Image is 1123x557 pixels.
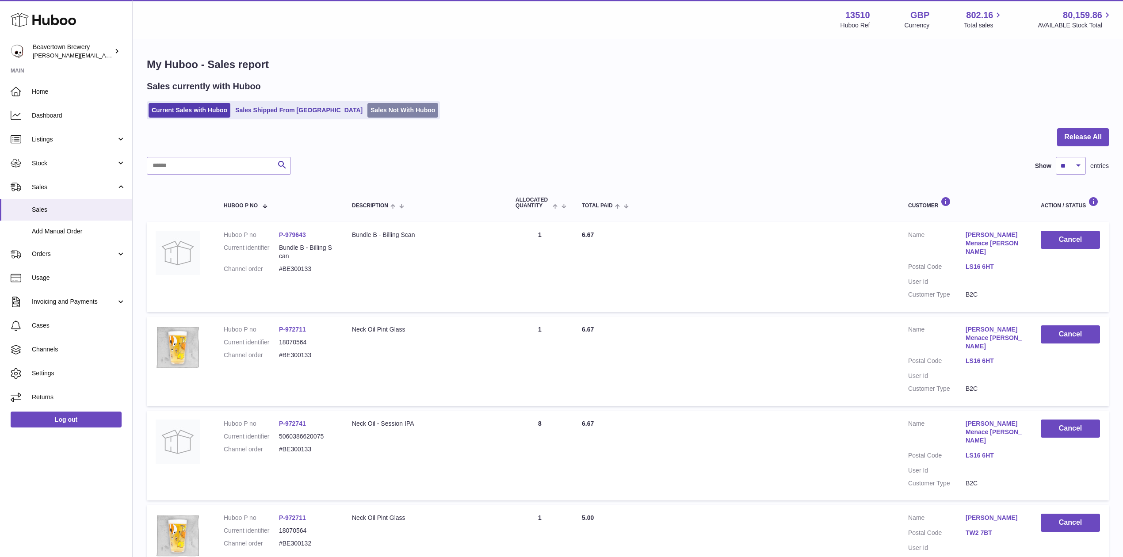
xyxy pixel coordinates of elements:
[32,393,126,401] span: Returns
[966,290,1023,299] dd: B2C
[32,159,116,168] span: Stock
[279,231,306,238] a: P-979643
[32,88,126,96] span: Home
[352,420,498,428] div: Neck Oil - Session IPA
[582,514,594,521] span: 5.00
[32,298,116,306] span: Invoicing and Payments
[1041,420,1100,438] button: Cancel
[507,222,573,312] td: 1
[966,357,1023,365] a: LS16 6HT
[840,21,870,30] div: Huboo Ref
[149,103,230,118] a: Current Sales with Huboo
[279,420,306,427] a: P-972741
[966,231,1023,256] a: [PERSON_NAME] Menace [PERSON_NAME]
[224,432,279,441] dt: Current identifier
[279,445,334,454] dd: #BE300133
[279,338,334,347] dd: 18070564
[224,445,279,454] dt: Channel order
[147,80,261,92] h2: Sales currently with Huboo
[908,385,966,393] dt: Customer Type
[908,263,966,273] dt: Postal Code
[33,52,225,59] span: [PERSON_NAME][EMAIL_ADDRESS][PERSON_NAME][DOMAIN_NAME]
[279,514,306,521] a: P-972711
[32,111,126,120] span: Dashboard
[32,227,126,236] span: Add Manual Order
[582,420,594,427] span: 6.67
[908,514,966,524] dt: Name
[232,103,366,118] a: Sales Shipped From [GEOGRAPHIC_DATA]
[32,135,116,144] span: Listings
[156,325,200,370] img: beavertown-brewery-neck-oil-pint-glass.png
[11,412,122,427] a: Log out
[507,411,573,500] td: 8
[32,183,116,191] span: Sales
[352,514,498,522] div: Neck Oil Pint Glass
[908,466,966,475] dt: User Id
[1057,128,1109,146] button: Release All
[966,9,993,21] span: 802.16
[908,197,1023,209] div: Customer
[11,45,24,58] img: Matthew.McCormack@beavertownbrewery.co.uk
[908,357,966,367] dt: Postal Code
[367,103,438,118] a: Sales Not With Huboo
[224,338,279,347] dt: Current identifier
[516,197,550,209] span: ALLOCATED Quantity
[910,9,929,21] strong: GBP
[32,274,126,282] span: Usage
[279,432,334,441] dd: 5060386620075
[224,325,279,334] dt: Huboo P no
[1035,162,1051,170] label: Show
[582,326,594,333] span: 6.67
[224,244,279,260] dt: Current identifier
[147,57,1109,72] h1: My Huboo - Sales report
[908,372,966,380] dt: User Id
[1090,162,1109,170] span: entries
[908,290,966,299] dt: Customer Type
[156,420,200,464] img: no-photo.jpg
[1041,231,1100,249] button: Cancel
[966,263,1023,271] a: LS16 6HT
[156,231,200,275] img: no-photo.jpg
[224,265,279,273] dt: Channel order
[279,539,334,548] dd: #BE300132
[279,526,334,535] dd: 18070564
[582,231,594,238] span: 6.67
[582,203,613,209] span: Total paid
[966,325,1023,351] a: [PERSON_NAME] Menace [PERSON_NAME]
[908,479,966,488] dt: Customer Type
[352,325,498,334] div: Neck Oil Pint Glass
[964,9,1003,30] a: 802.16 Total sales
[908,544,966,552] dt: User Id
[224,420,279,428] dt: Huboo P no
[279,265,334,273] dd: #BE300133
[905,21,930,30] div: Currency
[32,369,126,378] span: Settings
[1063,9,1102,21] span: 80,159.86
[908,451,966,462] dt: Postal Code
[224,514,279,522] dt: Huboo P no
[279,326,306,333] a: P-972711
[908,529,966,539] dt: Postal Code
[279,244,334,260] dd: Bundle B - Billing Scan
[966,451,1023,460] a: LS16 6HT
[32,345,126,354] span: Channels
[966,479,1023,488] dd: B2C
[966,385,1023,393] dd: B2C
[966,514,1023,522] a: [PERSON_NAME]
[32,206,126,214] span: Sales
[352,203,388,209] span: Description
[32,250,116,258] span: Orders
[908,278,966,286] dt: User Id
[279,351,334,359] dd: #BE300133
[32,321,126,330] span: Cases
[908,325,966,353] dt: Name
[352,231,498,239] div: Bundle B - Billing Scan
[1041,514,1100,532] button: Cancel
[966,420,1023,445] a: [PERSON_NAME] Menace [PERSON_NAME]
[964,21,1003,30] span: Total sales
[224,539,279,548] dt: Channel order
[224,526,279,535] dt: Current identifier
[224,203,258,209] span: Huboo P no
[224,351,279,359] dt: Channel order
[908,420,966,447] dt: Name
